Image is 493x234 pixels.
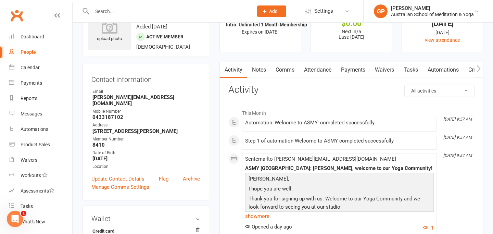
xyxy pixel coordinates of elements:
[269,9,278,14] span: Add
[399,62,423,78] a: Tasks
[21,188,54,194] div: Assessments
[7,211,23,227] iframe: Intercom live chat
[9,91,72,106] a: Reports
[21,204,33,209] div: Tasks
[21,211,26,216] span: 1
[9,106,72,122] a: Messages
[423,224,434,232] button: 1
[92,108,200,115] div: Mobile Number
[21,96,37,101] div: Reports
[245,165,434,171] div: ASMY [GEOGRAPHIC_DATA]: [PERSON_NAME], welcome to our Yoga Community!
[9,168,72,183] a: Workouts
[21,142,50,147] div: Product Sales
[136,44,190,50] span: [DEMOGRAPHIC_DATA]
[247,195,432,213] p: Thank you for signing up with us. Welcome to our Yoga Community and we look forward to seeing you...
[92,94,200,107] strong: [PERSON_NAME][EMAIL_ADDRESS][DOMAIN_NAME]
[245,138,434,144] div: Step 1 of automation Welcome to ASMY completed successfully
[91,175,144,183] a: Update Contact Details
[425,37,460,43] a: view attendance
[9,122,72,137] a: Automations
[228,106,475,117] li: This Month
[21,49,36,55] div: People
[9,45,72,60] a: People
[21,173,41,178] div: Workouts
[9,214,72,230] a: What's New
[317,20,386,27] div: $0.00
[90,7,248,16] input: Search...
[257,5,286,17] button: Add
[245,156,396,162] span: Sent email to [PERSON_NAME][EMAIL_ADDRESS][DOMAIN_NAME]
[247,185,432,195] p: I hope you are well.
[9,152,72,168] a: Waivers
[247,62,271,78] a: Notes
[271,62,299,78] a: Comms
[228,85,475,95] h3: Activity
[336,62,370,78] a: Payments
[91,183,149,191] a: Manage Comms Settings
[226,22,307,27] strong: Intro: Unlimited 1 Month Membership
[91,73,200,83] h3: Contact information
[159,175,168,183] a: Flag
[92,128,200,134] strong: [STREET_ADDRESS][PERSON_NAME]
[136,24,167,30] time: Added [DATE]
[423,62,464,78] a: Automations
[370,62,399,78] a: Waivers
[146,34,184,39] span: Active member
[245,120,434,126] div: Automation 'Welcome to ASMY' completed successfully
[443,135,472,140] i: [DATE] 9:57 AM
[9,199,72,214] a: Tasks
[92,163,200,170] div: Location
[408,20,477,27] div: [DATE]
[242,29,279,35] span: Expires on [DATE]
[92,136,200,143] div: Member Number
[21,219,45,224] div: What's New
[9,183,72,199] a: Assessments
[21,65,40,70] div: Calendar
[374,4,388,18] div: GP
[9,29,72,45] a: Dashboard
[391,11,474,17] div: Australian School of Meditation & Yoga
[245,224,292,230] span: Opened a day ago
[443,153,472,158] i: [DATE] 9:57 AM
[408,29,477,36] div: [DATE]
[88,20,131,42] div: upload photo
[299,62,336,78] a: Attendance
[92,88,200,95] div: Email
[443,117,472,122] i: [DATE] 9:57 AM
[92,114,200,120] strong: 0433187102
[314,3,333,19] span: Settings
[8,7,25,24] a: Clubworx
[21,34,44,39] div: Dashboard
[9,137,72,152] a: Product Sales
[92,229,197,234] strong: Credit card
[183,175,200,183] a: Archive
[91,215,200,222] h3: Wallet
[21,80,42,86] div: Payments
[92,150,200,156] div: Date of Birth
[21,126,48,132] div: Automations
[247,175,432,185] p: [PERSON_NAME],
[245,211,434,221] a: show more
[9,75,72,91] a: Payments
[317,29,386,40] p: Next: n/a Last: [DATE]
[92,142,200,148] strong: 8410
[9,60,72,75] a: Calendar
[391,5,474,11] div: [PERSON_NAME]
[21,111,42,116] div: Messages
[92,156,200,162] strong: [DATE]
[21,157,37,163] div: Waivers
[220,62,247,78] a: Activity
[92,122,200,128] div: Address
